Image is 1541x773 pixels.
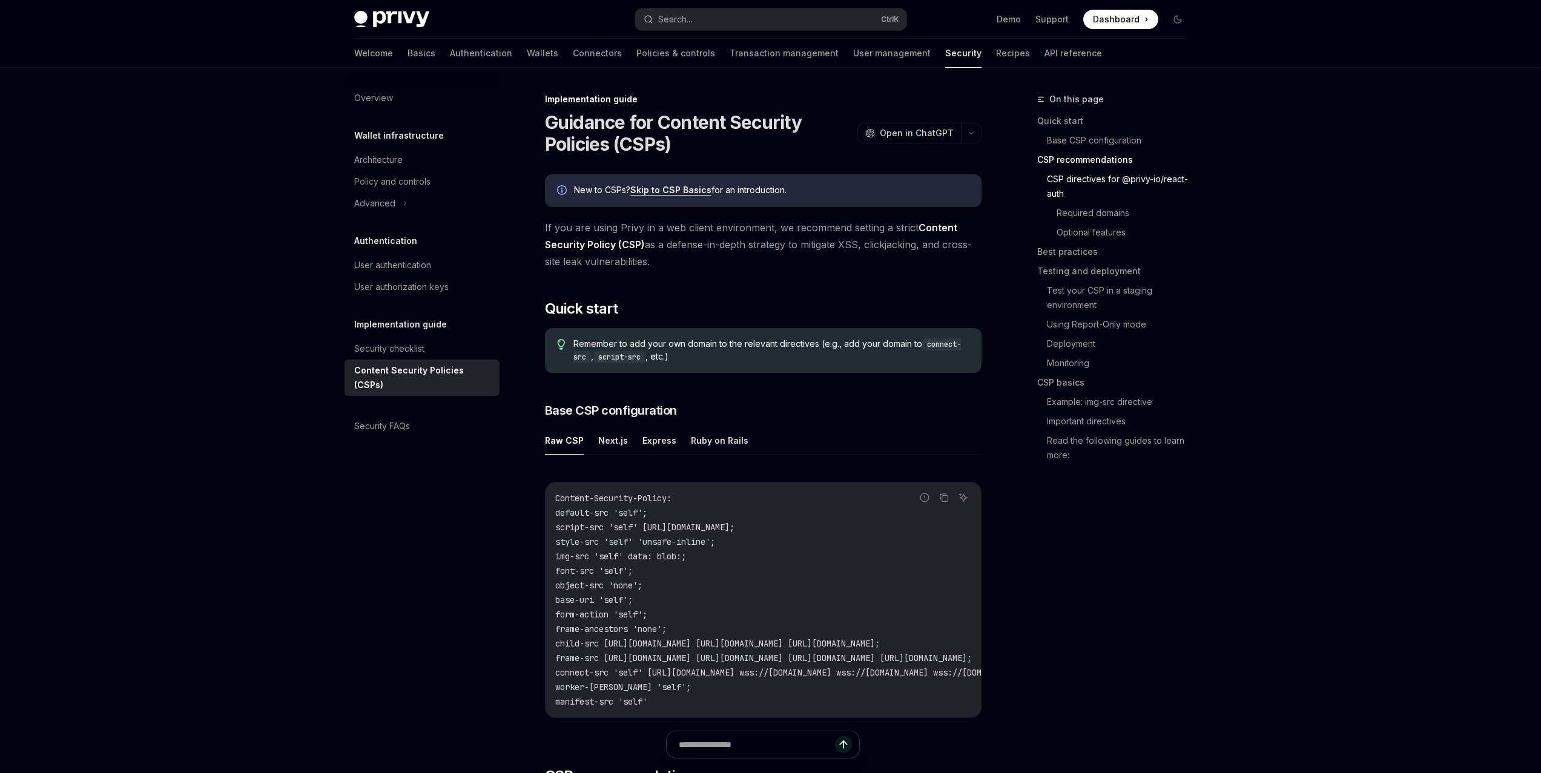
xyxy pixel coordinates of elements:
[1037,373,1197,392] a: CSP basics
[354,341,424,356] div: Security checklist
[658,12,692,27] div: Search...
[573,39,622,68] a: Connectors
[555,493,672,504] span: Content-Security-Policy:
[354,11,429,28] img: dark logo
[1168,10,1187,29] button: Toggle dark mode
[573,338,969,363] span: Remember to add your own domain to the relevant directives (e.g., add your domain to , , etc.)
[853,39,931,68] a: User management
[835,736,852,753] button: Send message
[354,128,444,143] h5: Wallet infrastructure
[1047,169,1197,203] a: CSP directives for @privy-io/react-auth
[555,536,715,547] span: style-src 'self' 'unsafe-inline';
[555,507,647,518] span: default-src 'self';
[1057,203,1197,223] a: Required domains
[545,426,584,455] button: Raw CSP
[857,123,961,143] button: Open in ChatGPT
[1037,150,1197,169] a: CSP recommendations
[555,653,972,663] span: frame-src [URL][DOMAIN_NAME] [URL][DOMAIN_NAME] [URL][DOMAIN_NAME] [URL][DOMAIN_NAME];
[996,39,1030,68] a: Recipes
[555,609,647,620] span: form-action 'self';
[1049,92,1104,107] span: On this page
[354,363,492,392] div: Content Security Policies (CSPs)
[1044,39,1102,68] a: API reference
[1047,392,1197,412] a: Example: img-src directive
[557,339,566,350] svg: Tip
[408,39,435,68] a: Basics
[917,490,932,505] button: Report incorrect code
[527,39,558,68] a: Wallets
[636,39,715,68] a: Policies & controls
[1047,315,1197,334] a: Using Report-Only mode
[354,153,403,167] div: Architecture
[955,490,971,505] button: Ask AI
[345,338,500,360] a: Security checklist
[635,8,906,30] button: Search...CtrlK
[354,91,393,105] div: Overview
[345,360,500,396] a: Content Security Policies (CSPs)
[936,490,952,505] button: Copy the contents from the code block
[345,171,500,192] a: Policy and controls
[545,299,618,318] span: Quick start
[880,127,954,139] span: Open in ChatGPT
[354,234,417,248] h5: Authentication
[545,402,677,419] span: Base CSP configuration
[1037,242,1197,262] a: Best practices
[545,111,853,155] h1: Guidance for Content Security Policies (CSPs)
[1047,431,1197,465] a: Read the following guides to learn more:
[945,39,982,68] a: Security
[555,565,633,576] span: font-src 'self';
[1047,354,1197,373] a: Monitoring
[1047,281,1197,315] a: Test your CSP in a staging environment
[555,682,691,692] span: worker-[PERSON_NAME] 'self';
[1057,223,1197,242] a: Optional features
[545,219,982,270] span: If you are using Privy in a web client environment, we recommend setting a strict as a defense-in...
[557,185,569,197] svg: Info
[450,39,512,68] a: Authentication
[555,594,633,605] span: base-uri 'self';
[354,174,431,189] div: Policy and controls
[555,580,642,591] span: object-src 'none';
[545,93,982,105] div: Implementation guide
[997,13,1021,25] a: Demo
[1037,111,1197,131] a: Quick start
[1047,334,1197,354] a: Deployment
[598,426,628,455] button: Next.js
[354,196,395,211] div: Advanced
[881,15,899,24] span: Ctrl K
[345,415,500,437] a: Security FAQs
[593,351,645,363] code: script-src
[555,638,880,649] span: child-src [URL][DOMAIN_NAME] [URL][DOMAIN_NAME] [URL][DOMAIN_NAME];
[354,39,393,68] a: Welcome
[1047,131,1197,150] a: Base CSP configuration
[555,696,647,707] span: manifest-src 'self'
[555,623,667,634] span: frame-ancestors 'none';
[345,149,500,171] a: Architecture
[630,185,711,196] a: Skip to CSP Basics
[354,317,447,332] h5: Implementation guide
[1093,13,1140,25] span: Dashboard
[354,419,410,433] div: Security FAQs
[574,184,969,197] div: New to CSPs? for an introduction.
[1083,10,1158,29] a: Dashboard
[555,551,686,562] span: img-src 'self' data: blob:;
[345,276,500,298] a: User authorization keys
[345,87,500,109] a: Overview
[1047,412,1197,431] a: Important directives
[642,426,676,455] button: Express
[354,258,431,272] div: User authentication
[1035,13,1069,25] a: Support
[1037,262,1197,281] a: Testing and deployment
[573,338,961,363] code: connect-src
[730,39,839,68] a: Transaction management
[691,426,748,455] button: Ruby on Rails
[345,254,500,276] a: User authentication
[354,280,449,294] div: User authorization keys
[555,667,1238,678] span: connect-src 'self' [URL][DOMAIN_NAME] wss://[DOMAIN_NAME] wss://[DOMAIN_NAME] wss://[DOMAIN_NAME]...
[555,522,734,533] span: script-src 'self' [URL][DOMAIN_NAME];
